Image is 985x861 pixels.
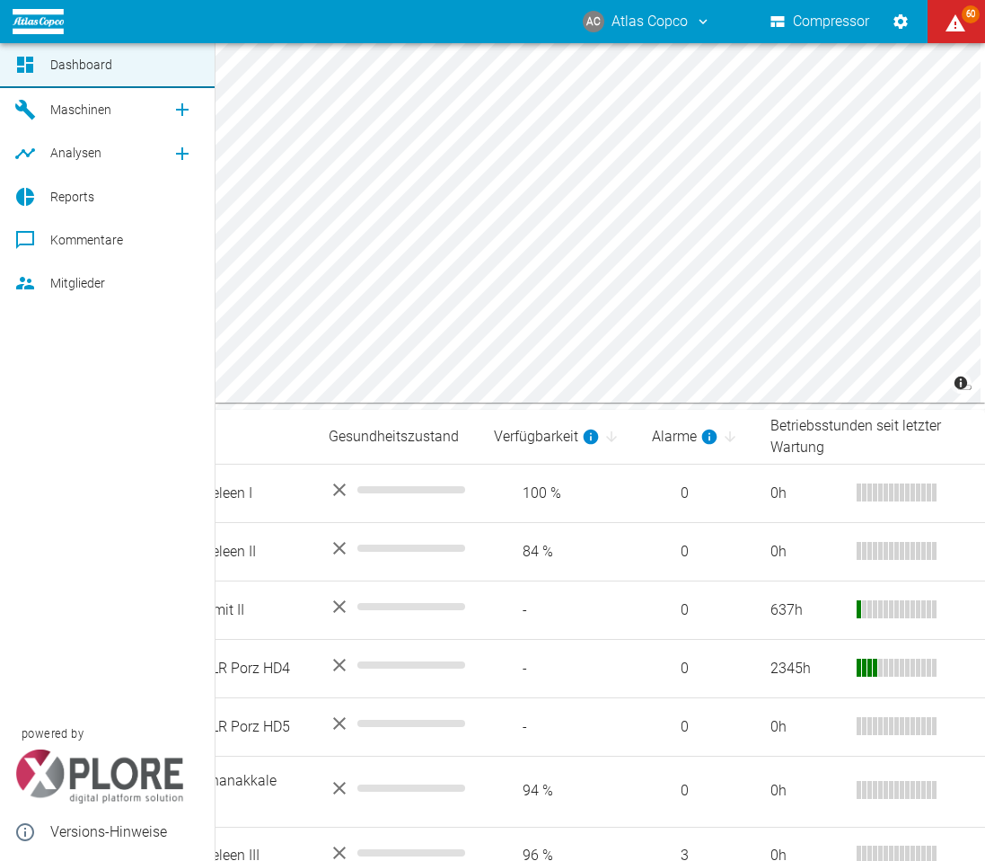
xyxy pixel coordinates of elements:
[652,542,742,563] span: 0
[770,600,842,621] div: 637 h
[50,102,111,117] span: Maschinen
[494,426,600,448] div: berechnet für die letzten 7 Tage
[494,659,623,679] span: -
[652,600,742,621] span: 0
[770,717,842,738] div: 0 h
[583,11,604,32] div: AC
[119,757,314,828] td: 24000880 Chanakkale ORC
[329,654,465,676] div: No data
[884,5,917,38] button: Einstellungen
[50,276,105,290] span: Mitglieder
[314,410,479,465] th: Gesundheitszustand
[962,5,980,23] span: 60
[50,190,94,204] span: Reports
[329,479,465,501] div: No data
[494,600,623,621] span: -
[13,9,64,33] img: logo
[494,717,623,738] span: -
[652,659,742,679] span: 0
[767,5,874,38] button: Compressor
[50,146,101,160] span: Analysen
[494,781,623,802] span: 94 %
[770,542,842,563] div: 0 h
[770,484,842,504] div: 0 h
[50,43,981,403] canvas: Map
[770,659,842,679] div: 2345 h
[580,5,714,38] button: atlas-copco@neaxplore.com
[14,750,184,803] img: Xplore Logo
[50,821,200,843] span: Versions-Hinweise
[50,58,112,72] span: Dashboard
[329,713,465,734] div: No data
[494,484,623,504] span: 100 %
[652,484,742,504] span: 0
[119,523,314,581] td: 23003300 Geleen II
[756,410,985,465] th: Betriebsstunden seit letzter Wartung
[119,465,314,523] td: 23003284 Geleen I
[652,426,718,448] div: berechnet für die letzten 7 Tage
[770,781,842,802] div: 0 h
[329,537,465,559] div: No data
[119,698,314,757] td: 24000876 DLR Porz HD5
[329,777,465,799] div: No data
[119,640,314,698] td: 24000876 DLR Porz HD4
[164,136,200,172] a: new /analyses/list/0
[494,542,623,563] span: 84 %
[50,233,123,247] span: Kommentare
[164,92,200,128] a: new /machines
[119,581,314,640] td: 24000867 Izmit II
[22,725,84,742] span: powered by
[652,717,742,738] span: 0
[329,596,465,617] div: No data
[652,781,742,802] span: 0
